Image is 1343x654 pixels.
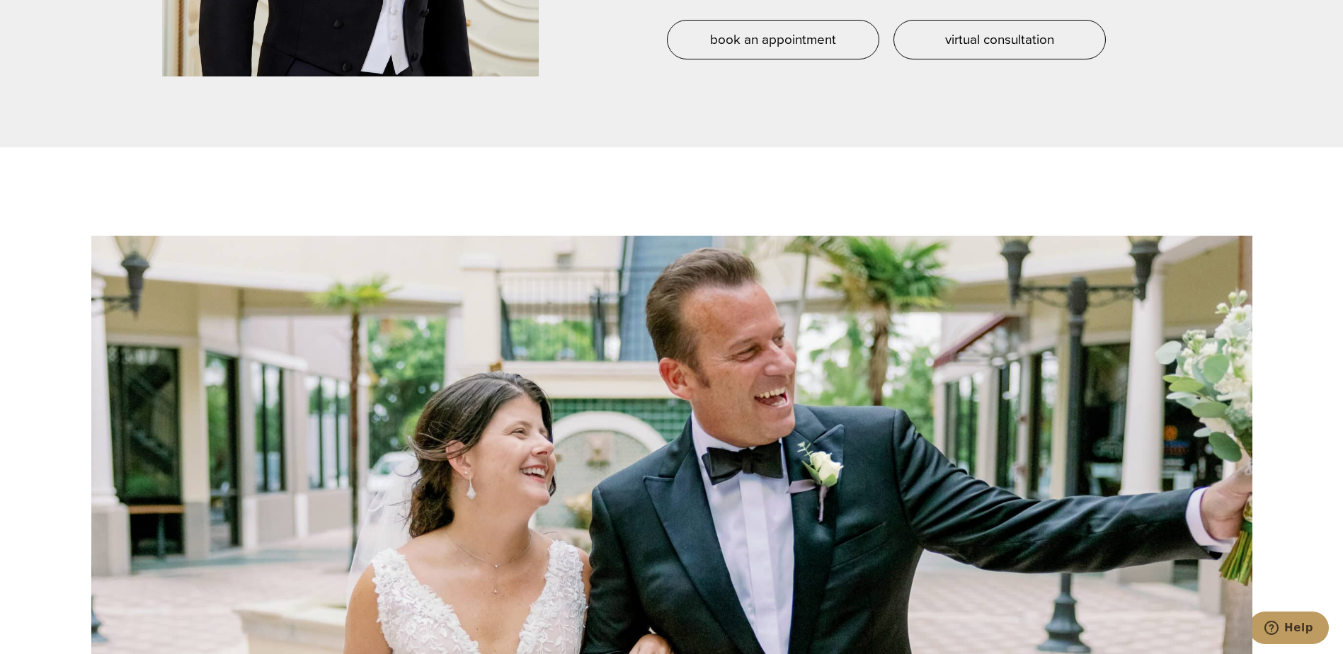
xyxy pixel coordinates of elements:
[893,20,1106,59] a: virtual consultation
[667,20,879,59] a: book an appointment
[1252,612,1329,647] iframe: Opens a widget where you can chat to one of our agents
[710,29,836,50] span: book an appointment
[945,29,1054,50] span: virtual consultation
